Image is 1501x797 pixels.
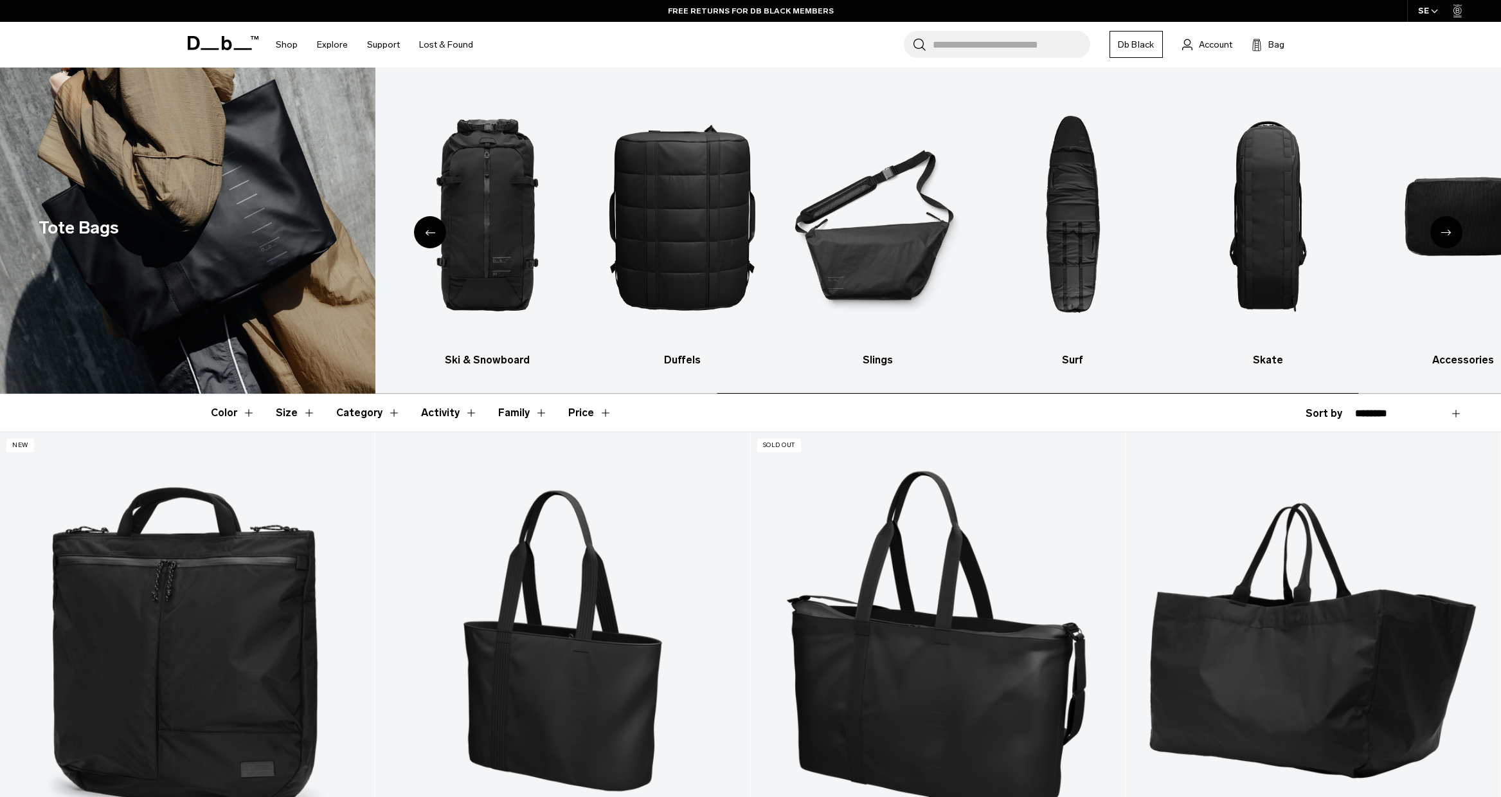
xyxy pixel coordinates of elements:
img: Db [1182,87,1354,346]
a: Db Skate [1182,87,1354,368]
h3: Surf [987,353,1160,368]
h3: Ski & Snowboard [401,353,574,368]
a: Db Slings [791,87,964,368]
a: Account [1182,37,1232,52]
button: Toggle Filter [336,394,400,432]
li: 5 / 10 [596,87,769,368]
a: Shop [276,22,298,68]
p: Sold Out [757,439,801,452]
button: Toggle Price [568,394,612,432]
div: Next slide [1430,216,1462,248]
h1: Tote Bags [39,215,119,241]
li: 7 / 10 [987,87,1160,368]
a: Lost & Found [419,22,473,68]
img: Db [987,87,1160,346]
a: Db Black [1110,31,1163,58]
span: Bag [1268,38,1284,51]
h3: Slings [791,353,964,368]
li: 3 / 10 [206,87,379,368]
img: Db [791,87,964,346]
li: 6 / 10 [791,87,964,368]
h3: Duffels [596,353,769,368]
button: Toggle Filter [421,394,478,432]
li: 8 / 10 [1182,87,1354,368]
a: FREE RETURNS FOR DB BLACK MEMBERS [668,5,834,17]
div: Previous slide [414,216,446,248]
button: Toggle Filter [498,394,548,432]
a: Db Surf [987,87,1160,368]
button: Bag [1252,37,1284,52]
a: Db Luggage [206,87,379,368]
h3: Luggage [206,353,379,368]
img: Db [596,87,769,346]
span: Account [1199,38,1232,51]
p: New [6,439,34,452]
a: Db Duffels [596,87,769,368]
a: Explore [317,22,348,68]
button: Toggle Filter [211,394,255,432]
img: Db [206,87,379,346]
a: Support [367,22,400,68]
a: Db Ski & Snowboard [401,87,574,368]
nav: Main Navigation [266,22,483,68]
img: Db [401,87,574,346]
h3: Skate [1182,353,1354,368]
li: 4 / 10 [401,87,574,368]
button: Toggle Filter [276,394,316,432]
